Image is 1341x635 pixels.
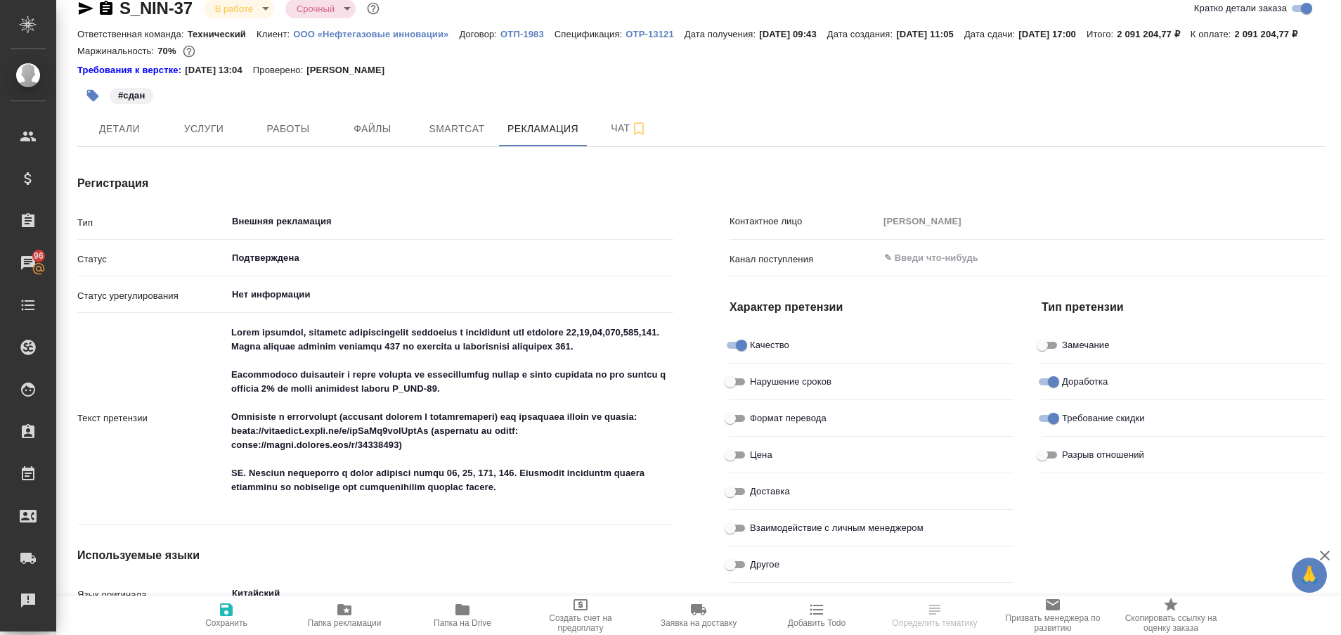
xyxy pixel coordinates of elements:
[423,120,491,138] span: Smartcat
[666,220,668,223] button: Open
[77,29,188,39] p: Ответственная команда:
[77,63,185,77] a: Требования к верстке:
[226,321,673,513] textarea: Lorem ipsumdol, sitametc adipiscingelit seddoeius t incididunt utl etdolore 22,19,04,070,585,141....
[1062,411,1145,425] span: Требование скидки
[750,521,924,535] span: Взаимодействие с личным менеджером
[170,120,238,138] span: Услуги
[1042,299,1326,316] h4: Тип претензии
[1297,560,1321,590] span: 🙏
[25,249,52,263] span: 96
[293,29,459,39] p: ООО «Нефтегазовые инновации»
[661,618,737,628] span: Заявка на доставку
[507,120,578,138] span: Рекламация
[1194,1,1287,15] span: Кратко детали заказа
[750,375,831,389] span: Нарушение сроков
[750,411,827,425] span: Формат перевода
[1292,558,1327,593] button: 🙏
[77,547,673,564] h4: Используемые языки
[1062,338,1110,352] span: Замечание
[306,63,395,77] p: [PERSON_NAME]
[500,29,555,39] p: ОТП-1983
[293,27,459,39] a: ООО «Нефтегазовые инновации»
[1018,29,1087,39] p: [DATE] 17:00
[666,293,668,296] button: Open
[211,3,257,15] button: В работе
[1318,257,1321,259] button: Open
[1117,29,1190,39] p: 2 091 204,77 ₽
[1002,613,1103,633] span: Призвать менеджера по развитию
[730,299,1013,316] h4: Характер претензии
[1235,29,1308,39] p: 2 091 204,77 ₽
[188,29,257,39] p: Технический
[750,338,789,352] span: Качество
[253,63,307,77] p: Проверено:
[403,596,521,635] button: Папка на Drive
[292,3,339,15] button: Срочный
[883,250,1274,267] input: ✎ Введи что-нибудь
[555,29,626,39] p: Спецификация:
[108,89,155,101] span: сдан
[1062,375,1108,389] span: Доработка
[308,618,382,628] span: Папка рекламации
[750,485,790,499] span: Доставка
[77,289,226,303] p: Статус урегулирования
[77,63,185,77] div: Нажми, чтобы открыть папку с инструкцией
[750,558,779,572] span: Другое
[626,27,684,39] a: OTP-13121
[892,618,977,628] span: Определить тематику
[4,245,53,281] a: 96
[827,29,896,39] p: Дата создания:
[180,42,198,60] button: 524012.49 RUB;
[666,592,668,595] button: Open
[758,596,876,635] button: Добавить Todo
[185,63,253,77] p: [DATE] 13:04
[730,252,879,267] p: Канал поступления
[640,596,758,635] button: Заявка на доставку
[77,175,673,192] h4: Регистрация
[77,46,157,56] p: Маржинальность:
[77,252,226,267] p: Статус
[876,596,994,635] button: Определить тематику
[964,29,1018,39] p: Дата сдачи:
[626,29,684,39] p: OTP-13121
[759,29,827,39] p: [DATE] 09:43
[77,80,108,111] button: Добавить тэг
[118,89,145,103] p: #сдан
[994,596,1112,635] button: Призвать менеджера по развитию
[339,120,406,138] span: Файлы
[530,613,631,633] span: Создать счет на предоплату
[1191,29,1235,39] p: К оплате:
[77,216,226,230] p: Тип
[77,411,226,425] p: Текст претензии
[1062,448,1144,462] span: Разрыв отношений
[1087,29,1117,39] p: Итого:
[77,588,226,602] p: Язык оригинала
[257,29,293,39] p: Клиент:
[630,120,647,137] svg: Подписаться
[434,618,491,628] span: Папка на Drive
[1120,613,1222,633] span: Скопировать ссылку на оценку заказа
[205,618,247,628] span: Сохранить
[157,46,179,56] p: 70%
[730,214,879,229] p: Контактное лицо
[896,29,964,39] p: [DATE] 11:05
[666,257,668,259] button: Open
[285,596,403,635] button: Папка рекламации
[521,596,640,635] button: Создать счет на предоплату
[167,596,285,635] button: Сохранить
[595,120,663,137] span: Чат
[500,27,555,39] a: ОТП-1983
[1112,596,1230,635] button: Скопировать ссылку на оценку заказа
[788,618,846,628] span: Добавить Todo
[879,211,1326,231] input: Пустое поле
[254,120,322,138] span: Работы
[86,120,153,138] span: Детали
[459,29,500,39] p: Договор:
[685,29,759,39] p: Дата получения:
[750,448,772,462] span: Цена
